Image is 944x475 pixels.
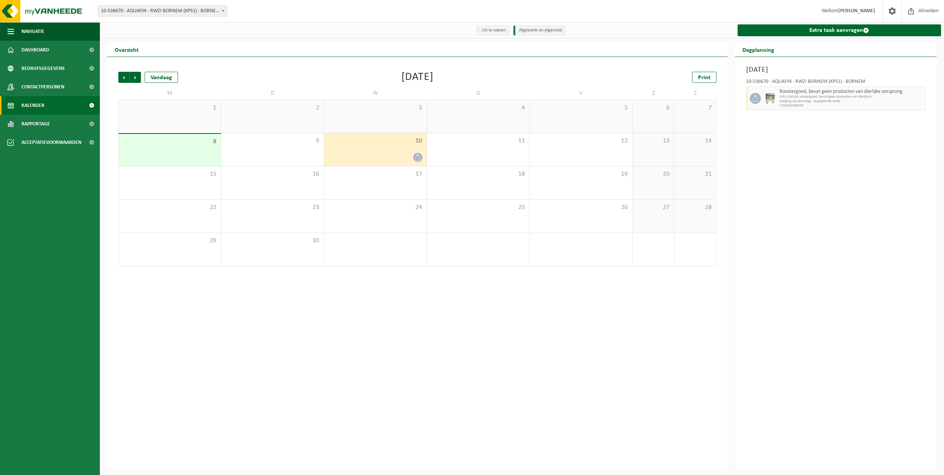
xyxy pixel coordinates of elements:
td: D [427,87,530,100]
li: Uit te voeren [476,26,510,36]
h3: [DATE] [746,64,926,75]
a: Print [692,72,717,83]
span: 10 [328,137,423,145]
span: 26 [533,203,628,212]
span: 22 [122,203,217,212]
span: 15 [122,170,217,178]
span: 16 [225,170,320,178]
td: M [118,87,221,100]
span: 1 [122,104,217,112]
span: 21 [678,170,712,178]
span: 18 [431,170,526,178]
a: Extra taak aanvragen [738,24,941,36]
span: Contactpersonen [21,78,64,96]
span: 4 [431,104,526,112]
span: Acceptatievoorwaarden [21,133,81,152]
span: Bedrijfsgegevens [21,59,65,78]
span: 17 [328,170,423,178]
span: Navigatie [21,22,44,41]
span: Kalender [21,96,44,115]
span: Lediging op aanvraag - op geplande route [779,99,924,104]
span: Volgende [130,72,141,83]
span: 24 [328,203,423,212]
span: Roostergoed, bevat geen producten van dierlijke oorsprong [779,89,924,95]
img: WB-1100-GAL-GY-01 [765,93,776,104]
span: 28 [678,203,712,212]
td: V [530,87,633,100]
span: 19 [533,170,628,178]
div: Vandaag [145,72,178,83]
span: 5 [533,104,628,112]
span: 7 [678,104,712,112]
span: Rapportage [21,115,50,133]
td: W [324,87,427,100]
span: 11 [431,137,526,145]
span: 13 [636,137,670,145]
span: 3 [328,104,423,112]
span: 10-536670 - AQUAFIN - RWZI BORNEM (KP51) - BORNEM [98,6,227,17]
h2: Overzicht [107,42,146,57]
span: 30 [225,237,320,245]
span: 10-536670 - AQUAFIN - RWZI BORNEM (KP51) - BORNEM [98,6,227,16]
span: Print [698,75,711,81]
strong: [PERSON_NAME] [838,8,875,14]
h2: Dagplanning [735,42,782,57]
td: D [221,87,324,100]
span: 6 [636,104,670,112]
span: 2 [225,104,320,112]
div: [DATE] [401,72,434,83]
span: 29 [122,237,217,245]
span: Dashboard [21,41,49,59]
span: T250002599630 [779,104,924,108]
td: Z [674,87,716,100]
span: 12 [533,137,628,145]
span: 14 [678,137,712,145]
td: Z [633,87,674,100]
span: 8 [122,138,217,146]
span: 27 [636,203,670,212]
div: 10-536670 - AQUAFIN - RWZI BORNEM (KP51) - BORNEM [746,79,926,87]
li: Afgewerkt en afgemeld [513,26,566,36]
span: WB-1100-GA roostergoed, bevat geen producten van dierlijke o [779,95,924,99]
span: 23 [225,203,320,212]
span: 20 [636,170,670,178]
span: 9 [225,137,320,145]
span: 25 [431,203,526,212]
span: Vorige [118,72,129,83]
